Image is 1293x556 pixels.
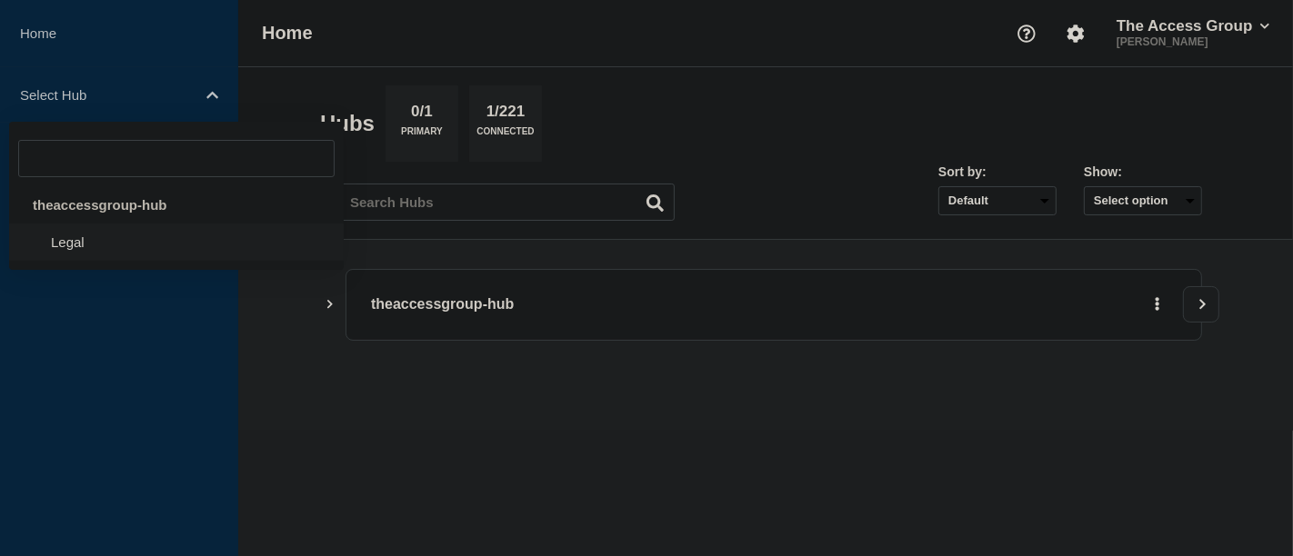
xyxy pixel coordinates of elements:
p: 1/221 [479,103,532,126]
button: Support [1007,15,1046,53]
button: Show Connected Hubs [326,298,335,312]
p: Select Hub [20,87,195,103]
h2: Hubs [320,111,375,136]
li: Legal [9,223,344,261]
div: theaccessgroup-hub [9,186,344,223]
p: 0/1 [405,103,440,126]
p: theaccessgroup-hub [371,288,874,322]
div: Show: [1084,164,1202,179]
select: Sort by [938,186,1057,215]
p: Connected [476,126,534,145]
button: The Access Group [1113,17,1273,35]
div: Sort by: [938,164,1057,179]
h1: Home [262,23,313,44]
p: [PERSON_NAME] [1113,35,1273,48]
p: Primary [401,126,443,145]
button: View [1183,286,1219,323]
button: Select option [1084,186,1202,215]
input: Search Hubs [329,184,675,221]
button: Account settings [1057,15,1095,53]
button: More actions [1146,288,1169,322]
